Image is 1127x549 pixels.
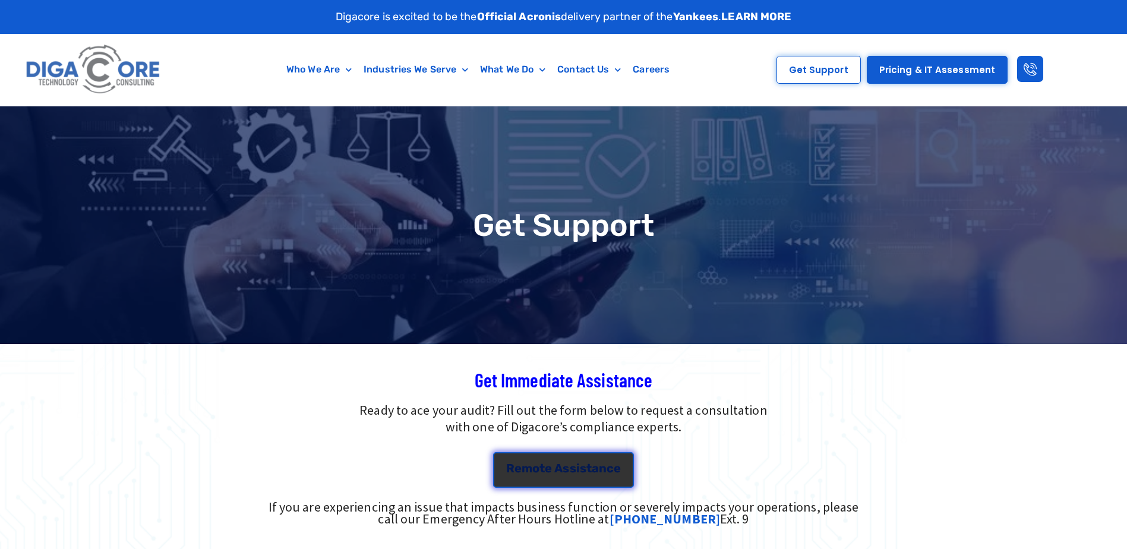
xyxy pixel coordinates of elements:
span: A [554,462,563,474]
span: s [580,462,586,474]
span: n [599,462,607,474]
span: t [539,462,545,474]
span: s [563,462,569,474]
span: Pricing & IT Assessment [879,65,995,74]
nav: Menu [222,56,734,83]
a: Contact Us [551,56,627,83]
h1: Get Support [6,210,1121,241]
span: o [532,462,539,474]
span: e [614,462,621,474]
a: Who We Are [280,56,358,83]
span: a [592,462,599,474]
a: What We Do [474,56,551,83]
strong: Yankees [673,10,719,23]
a: [PHONE_NUMBER] [610,510,720,527]
img: Digacore logo 1 [23,40,165,100]
a: Careers [627,56,675,83]
span: i [576,462,580,474]
span: e [545,462,552,474]
p: Digacore is excited to be the delivery partner of the . [336,9,792,25]
a: LEARN MORE [721,10,791,23]
span: c [607,462,614,474]
span: s [570,462,576,474]
strong: Official Acronis [477,10,561,23]
span: e [514,462,522,474]
a: Remote Assistance [493,452,634,488]
a: Get Support [776,56,861,84]
span: t [586,462,592,474]
span: R [506,462,514,474]
span: m [522,462,532,474]
a: Industries We Serve [358,56,474,83]
span: Get Immediate Assistance [475,368,652,391]
a: Pricing & IT Assessment [867,56,1008,84]
div: If you are experiencing an issue that impacts business function or severely impacts your operatio... [260,501,868,525]
p: Ready to ace your audit? Fill out the form below to request a consultation with one of Digacore’s... [184,402,944,436]
span: Get Support [789,65,848,74]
